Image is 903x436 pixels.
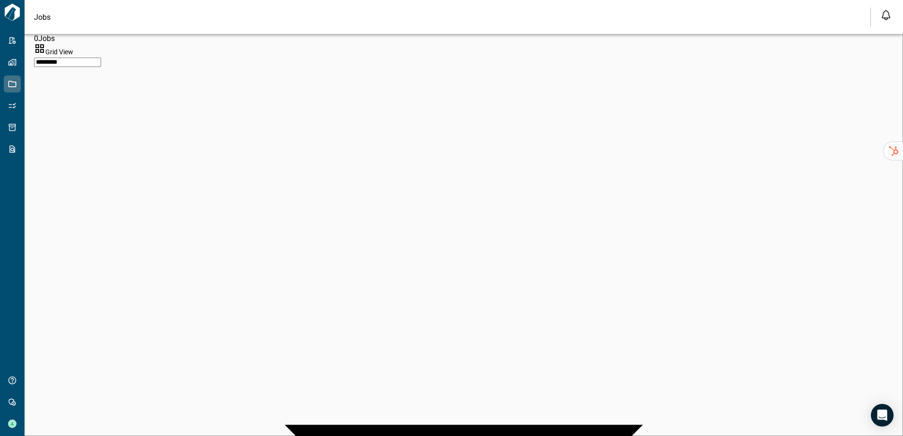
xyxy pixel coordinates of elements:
[871,404,894,427] div: Open Intercom Messenger
[45,48,73,56] span: Grid View
[34,43,894,57] div: Without label
[34,13,51,22] span: Jobs
[878,8,894,23] button: Open notification feed
[34,34,55,43] span: 0 Jobs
